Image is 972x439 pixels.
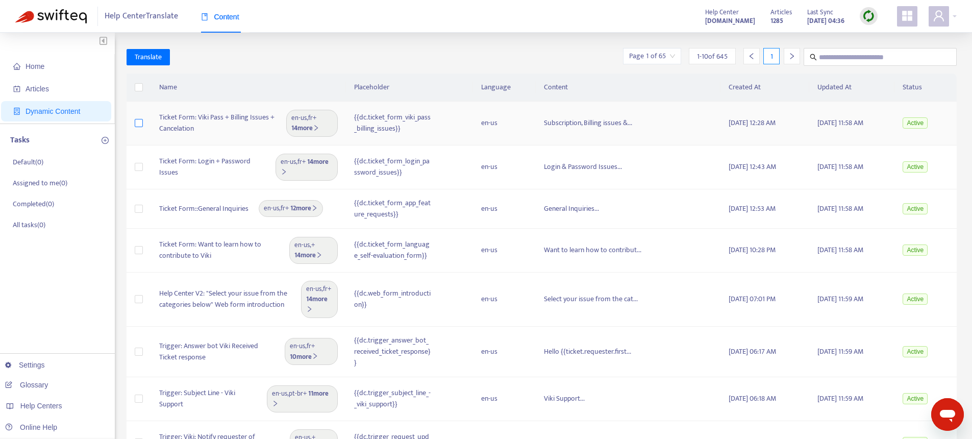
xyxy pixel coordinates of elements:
[26,85,49,93] span: Articles
[13,63,20,70] span: home
[809,229,894,273] td: [DATE] 11:58 AM
[354,335,431,369] div: {{dc.trigger_answer_bot_received_ticket_response}}
[894,74,957,102] th: Status
[809,189,894,229] td: [DATE] 11:58 AM
[105,7,178,26] span: Help Center Translate
[720,327,809,377] td: [DATE] 06:17 AM
[544,244,641,256] span: Want to learn how to contribut...
[5,381,48,389] a: Glossary
[770,7,792,18] span: Articles
[5,361,45,369] a: Settings
[473,377,536,421] td: en-us
[294,250,322,261] b: 14 more
[862,10,875,22] img: sync.dc5367851b00ba804db3.png
[272,388,287,399] span: en-us
[809,145,894,189] td: [DATE] 11:58 AM
[272,388,333,409] span: , +
[473,273,536,327] td: en-us
[473,327,536,377] td: en-us
[159,340,275,363] span: Trigger: Answer bot Viki Received Ticket response
[289,203,318,214] b: 12 more
[354,156,431,178] div: {{dc.ticket_form_login_password_issues}}
[311,205,318,211] span: right
[544,161,622,173] span: Login & Password Issues...
[264,203,279,214] span: en-us
[291,123,319,134] b: 14 more
[201,13,208,20] span: book
[316,252,322,258] span: right
[151,74,346,102] th: Name
[20,402,62,410] span: Help Centers
[697,51,728,62] span: 1 - 10 of 645
[536,74,720,102] th: Content
[323,283,328,295] span: fr
[289,388,303,399] span: pt-br
[313,125,319,131] span: right
[26,62,44,70] span: Home
[903,161,928,173] span: Active
[13,108,20,115] span: container
[159,387,257,410] span: Trigger: Subject Line - Viki Support
[903,393,928,404] span: Active
[544,117,632,129] span: Subscription, Billing issues &...
[13,219,45,230] p: All tasks ( 0 )
[159,288,291,310] span: Help Center V2: "Select your issue from the categories below" Web form introduction
[306,284,333,315] span: , +
[291,112,307,124] span: en-us
[291,113,333,134] span: , +
[135,52,162,63] span: Translate
[127,49,170,65] button: Translate
[705,15,755,27] a: [DOMAIN_NAME]
[306,283,321,295] span: en-us
[720,229,809,273] td: [DATE] 10:28 PM
[720,273,809,327] td: [DATE] 07:01 PM
[807,15,844,27] strong: [DATE] 04:36
[763,48,780,64] div: 1
[809,327,894,377] td: [DATE] 11:59 AM
[297,156,302,167] span: fr
[294,240,332,261] span: , +
[281,203,285,214] span: fr
[720,102,809,145] td: [DATE] 12:28 AM
[102,137,109,144] span: plus-circle
[13,178,67,188] p: Assigned to me ( 0 )
[903,346,928,357] span: Active
[272,400,279,407] span: right
[544,203,599,214] span: General Inquiries...
[294,239,310,251] span: en-us
[544,393,585,404] span: Viki Support...
[544,293,638,305] span: Select your issue from the cat...
[809,74,894,102] th: Updated At
[473,102,536,145] td: en-us
[931,398,964,431] iframe: Button to launch messaging window
[290,341,332,362] span: , +
[354,198,431,220] div: {{dc.ticket_form_app_feature_requests}}
[473,229,536,273] td: en-us
[544,346,631,357] span: Hello {{ticket.requester.first...
[346,74,473,102] th: Placeholder
[281,156,296,167] span: en-us
[159,112,276,134] span: Ticket Form: Viki Pass + Billing Issues + Cancelation
[312,353,318,359] span: right
[290,351,318,362] b: 10 more
[159,239,280,261] span: Ticket Form: Want to learn how to contribute to Viki
[354,387,431,410] div: {{dc.trigger_subject_line_-_viki_support}}
[933,10,945,22] span: user
[720,74,809,102] th: Created At
[705,7,739,18] span: Help Center
[903,294,928,305] span: Active
[306,306,313,312] span: right
[354,239,431,261] div: {{dc.ticket_form_language_self-evaluation_form}}
[281,168,287,175] span: right
[281,157,332,178] span: , +
[308,112,313,124] span: fr
[748,53,755,60] span: left
[26,107,80,115] span: Dynamic Content
[770,15,783,27] strong: 1285
[903,203,928,214] span: Active
[809,377,894,421] td: [DATE] 11:59 AM
[13,157,43,167] p: Default ( 0 )
[720,145,809,189] td: [DATE] 12:43 AM
[281,156,329,178] b: 14 more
